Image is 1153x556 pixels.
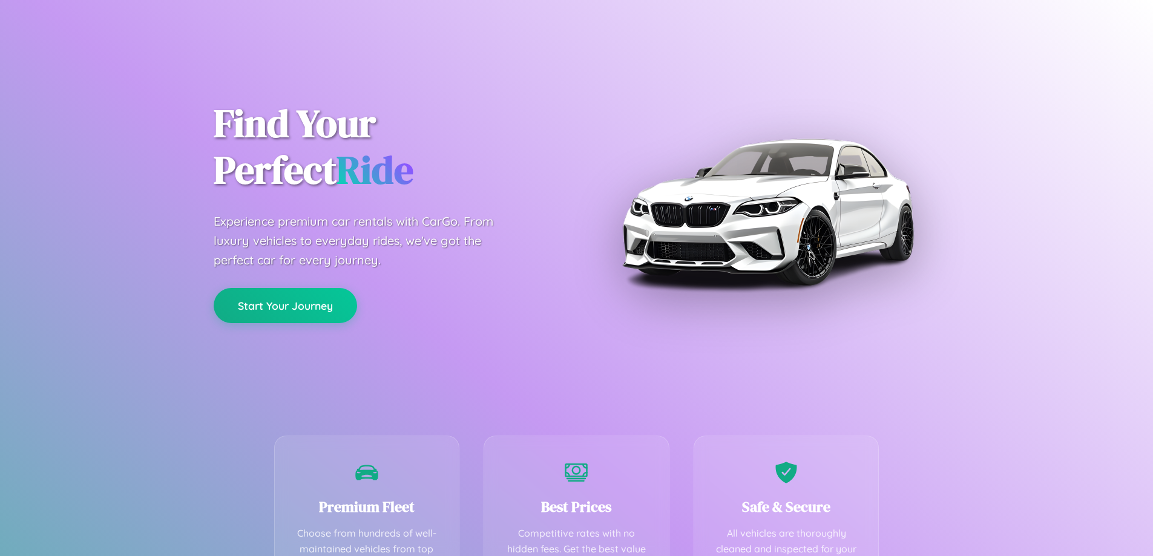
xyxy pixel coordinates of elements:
[214,100,559,194] h1: Find Your Perfect
[293,497,441,517] h3: Premium Fleet
[214,288,357,323] button: Start Your Journey
[337,143,413,196] span: Ride
[712,497,861,517] h3: Safe & Secure
[616,61,919,363] img: Premium BMW car rental vehicle
[214,212,516,270] p: Experience premium car rentals with CarGo. From luxury vehicles to everyday rides, we've got the ...
[502,497,651,517] h3: Best Prices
